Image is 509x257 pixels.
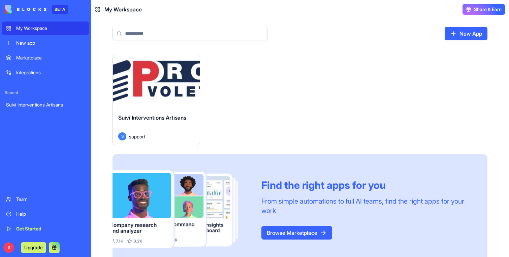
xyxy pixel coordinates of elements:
img: logo [5,5,46,14]
a: My Workspace [2,22,89,35]
div: Find the right apps for you [261,179,471,191]
a: Browse Marketplace [261,226,332,240]
div: Get Started [16,225,85,232]
div: Integrations [16,69,85,76]
a: Team [2,192,89,206]
span: My Workspace [104,5,142,13]
span: S [3,242,14,253]
a: Suivi Interventions Artisans [2,98,89,112]
button: Upgrade [21,242,46,253]
div: Marketplace [16,54,85,61]
div: Help [16,211,85,217]
span: Suivi Interventions Artisans [118,114,186,121]
button: Share & Earn [463,4,505,15]
a: Marketplace [2,51,89,65]
div: Suivi Interventions Artisans [6,101,85,108]
span: Recent [2,90,89,95]
a: Upgrade [21,244,46,251]
a: New App [445,27,487,40]
a: BETA [5,5,68,14]
a: Integrations [2,66,89,79]
a: Suivi Interventions ArtisansSsupport [113,54,200,146]
span: support [129,133,145,140]
a: New app [2,36,89,50]
a: Help [2,207,89,221]
div: Team [16,196,85,203]
img: Frame_181_egmpey.png [113,170,251,248]
span: S [118,132,126,140]
div: My Workspace [16,25,85,32]
div: BETA [52,5,68,14]
div: From simple automations to full AI teams, find the right apps for your work [261,197,471,215]
a: Get Started [2,222,89,235]
span: Share & Earn [474,6,502,13]
div: New app [16,40,85,46]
